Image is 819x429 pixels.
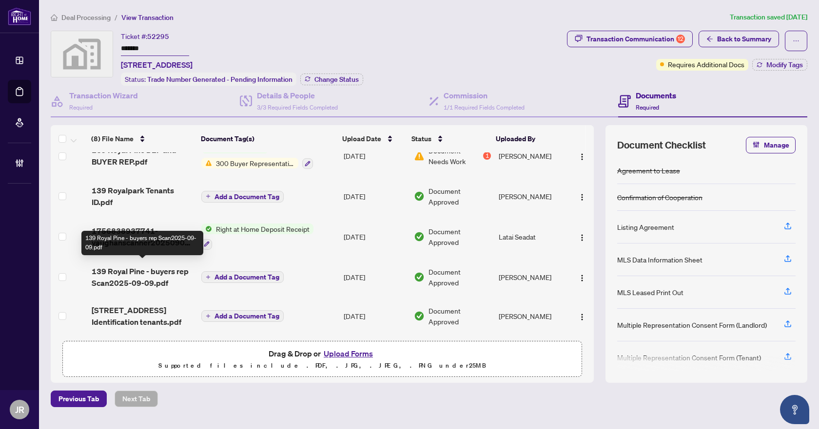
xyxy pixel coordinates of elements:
[92,185,194,208] span: 139 Royalpark Tenants ID.pdf
[780,395,809,424] button: Open asap
[429,305,491,327] span: Document Approved
[63,341,582,377] span: Drag & Drop orUpload FormsSupported files include .PDF, .JPG, .JPEG, .PNG under25MB
[201,191,284,203] button: Add a Document Tag
[668,59,744,70] span: Requires Additional Docs
[717,31,771,47] span: Back to Summary
[201,224,212,234] img: Status Icon
[201,224,313,250] button: Status IconRight at Home Deposit Receipt
[121,73,296,86] div: Status:
[574,229,590,244] button: Logo
[340,177,409,216] td: [DATE]
[214,313,279,319] span: Add a Document Tag
[58,391,99,407] span: Previous Tab
[321,347,376,360] button: Upload Forms
[752,59,807,71] button: Modify Tags
[197,125,338,152] th: Document Tag(s)
[340,135,409,177] td: [DATE]
[87,125,196,152] th: (8) File Name
[483,152,491,160] div: 1
[706,36,713,42] span: arrow-left
[340,297,409,336] td: [DATE]
[617,254,702,265] div: MLS Data Information Sheet
[617,352,761,363] div: Multiple Representation Consent Form (Tenant)
[51,391,107,407] button: Previous Tab
[408,125,492,152] th: Status
[342,133,381,144] span: Upload Date
[578,153,586,161] img: Logo
[212,224,313,234] span: Right at Home Deposit Receipt
[764,137,789,153] span: Manage
[578,234,586,242] img: Logo
[414,150,425,161] img: Document Status
[617,138,706,152] span: Document Checklist
[766,61,803,68] span: Modify Tags
[793,37,799,44] span: ellipsis
[115,391,158,407] button: Next Tab
[617,319,767,330] div: Multiple Representation Consent Form (Landlord)
[201,190,284,203] button: Add a Document Tag
[746,137,796,153] button: Manage
[567,31,693,47] button: Transaction Communication12
[617,165,680,176] div: Agreement to Lease
[257,90,338,101] h4: Details & People
[492,125,566,152] th: Uploaded By
[414,311,425,321] img: Document Status
[444,90,525,101] h4: Commission
[269,347,376,360] span: Drag & Drop or
[578,274,586,282] img: Logo
[214,274,279,280] span: Add a Document Tag
[92,265,194,289] span: 139 Royal Pine - buyers rep Scan2025-09-09.pdf
[586,31,685,47] div: Transaction Communication
[340,216,409,258] td: [DATE]
[214,193,279,200] span: Add a Document Tag
[340,258,409,297] td: [DATE]
[574,188,590,204] button: Logo
[206,275,211,280] span: plus
[51,31,113,77] img: svg%3e
[429,226,491,247] span: Document Approved
[201,271,284,283] button: Add a Document Tag
[338,125,408,152] th: Upload Date
[121,13,174,22] span: View Transaction
[414,231,425,242] img: Document Status
[414,191,425,202] img: Document Status
[257,104,338,111] span: 3/3 Required Fields Completed
[91,133,134,144] span: (8) File Name
[121,59,193,71] span: [STREET_ADDRESS]
[201,158,212,168] img: Status Icon
[314,76,359,83] span: Change Status
[121,31,169,42] div: Ticket #:
[617,222,674,232] div: Listing Agreement
[201,310,284,322] button: Add a Document Tag
[206,314,211,318] span: plus
[617,192,702,203] div: Confirmation of Cooperation
[92,225,194,248] span: 1756838937741-vaughanscanner20250902132744.pdf
[69,360,576,372] p: Supported files include .PDF, .JPG, .JPEG, .PNG under 25 MB
[201,310,284,322] button: Add a Document Tag
[115,12,117,23] li: /
[69,90,138,101] h4: Transaction Wizard
[206,194,211,199] span: plus
[495,258,570,297] td: [PERSON_NAME]
[8,7,31,25] img: logo
[495,216,570,258] td: Latai Seadat
[574,148,590,164] button: Logo
[61,13,111,22] span: Deal Processing
[411,133,431,144] span: Status
[495,297,570,336] td: [PERSON_NAME]
[429,266,491,288] span: Document Approved
[444,104,525,111] span: 1/1 Required Fields Completed
[730,12,807,23] article: Transaction saved [DATE]
[429,145,481,167] span: Document Needs Work
[92,144,194,168] span: 139 Royal Pine DEP and BUYER REP.pdf
[574,269,590,285] button: Logo
[676,35,685,43] div: 12
[414,272,425,282] img: Document Status
[578,313,586,321] img: Logo
[495,177,570,216] td: [PERSON_NAME]
[699,31,779,47] button: Back to Summary
[636,90,676,101] h4: Documents
[429,186,491,207] span: Document Approved
[617,287,683,298] div: MLS Leased Print Out
[51,14,58,21] span: home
